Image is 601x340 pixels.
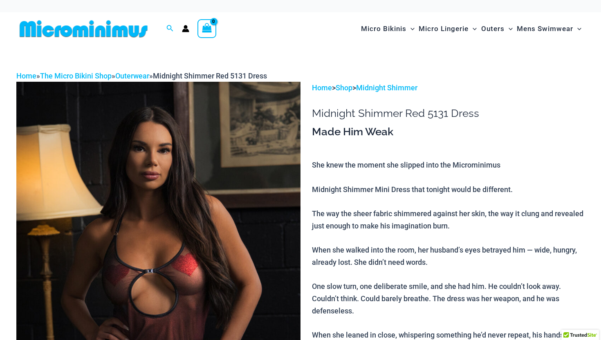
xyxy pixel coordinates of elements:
h3: Made Him Weak [312,125,585,139]
a: View Shopping Cart, empty [197,19,216,38]
a: Micro BikinisMenu ToggleMenu Toggle [359,16,417,41]
a: Midnight Shimmer [356,83,417,92]
a: The Micro Bikini Shop [40,72,112,80]
a: Search icon link [166,24,174,34]
span: Menu Toggle [469,18,477,39]
span: Outers [481,18,505,39]
span: » » » [16,72,267,80]
span: Menu Toggle [505,18,513,39]
span: Midnight Shimmer Red 5131 Dress [153,72,267,80]
img: MM SHOP LOGO FLAT [16,20,151,38]
span: Mens Swimwear [517,18,573,39]
a: Micro LingerieMenu ToggleMenu Toggle [417,16,479,41]
a: Home [16,72,36,80]
span: Micro Bikinis [361,18,406,39]
span: Menu Toggle [573,18,581,39]
a: Outerwear [115,72,149,80]
a: Mens SwimwearMenu ToggleMenu Toggle [515,16,583,41]
h1: Midnight Shimmer Red 5131 Dress [312,107,585,120]
a: Home [312,83,332,92]
span: Menu Toggle [406,18,415,39]
a: Account icon link [182,25,189,32]
span: Micro Lingerie [419,18,469,39]
nav: Site Navigation [358,15,585,42]
a: OutersMenu ToggleMenu Toggle [479,16,515,41]
a: Shop [336,83,352,92]
p: > > [312,82,585,94]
